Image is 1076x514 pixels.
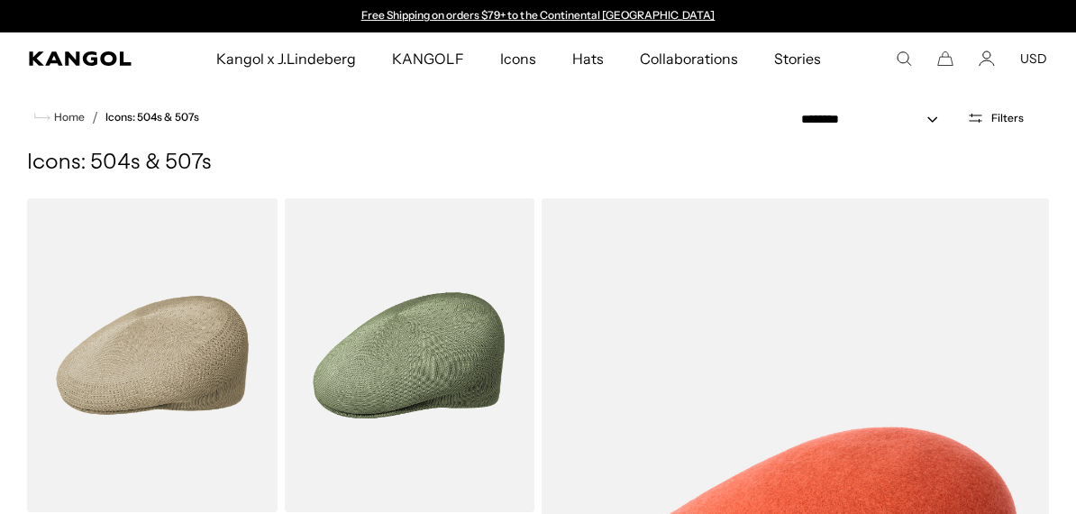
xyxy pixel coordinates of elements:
[198,32,375,85] a: Kangol x J.Lindeberg
[27,150,1049,177] h1: Icons: 504s & 507s
[1020,50,1047,67] button: USD
[572,32,604,85] span: Hats
[352,9,724,23] div: 1 of 2
[640,32,738,85] span: Collaborations
[105,111,199,124] a: Icons: 504s & 507s
[352,9,724,23] div: Announcement
[991,112,1024,124] span: Filters
[50,111,85,124] span: Home
[29,51,141,66] a: Kangol
[361,8,716,22] a: Free Shipping on orders $79+ to the Continental [GEOGRAPHIC_DATA]
[216,32,357,85] span: Kangol x J.Lindeberg
[554,32,622,85] a: Hats
[285,198,535,512] img: Tropic™ 504
[896,50,912,67] summary: Search here
[374,32,481,85] a: KANGOLF
[979,50,995,67] a: Account
[937,50,953,67] button: Cart
[622,32,756,85] a: Collaborations
[482,32,554,85] a: Icons
[392,32,463,85] span: KANGOLF
[34,109,85,125] a: Home
[956,110,1035,126] button: Open filters
[85,106,98,128] li: /
[500,32,536,85] span: Icons
[794,110,956,129] select: Sort by: Featured
[352,9,724,23] slideshow-component: Announcement bar
[27,198,278,512] img: Tropic™ 504 Ventair
[774,32,821,85] span: Stories
[756,32,839,85] a: Stories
